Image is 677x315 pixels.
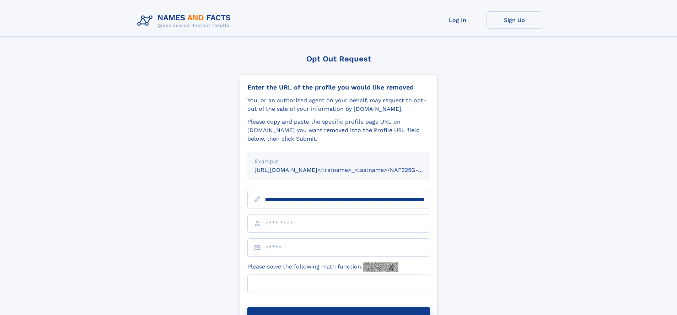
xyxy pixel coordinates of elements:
[240,54,437,63] div: Opt Out Request
[247,83,430,91] div: Enter the URL of the profile you would like removed
[247,96,430,113] div: You, or an authorized agent on your behalf, may request to opt-out of the sale of your informatio...
[254,167,444,173] small: [URL][DOMAIN_NAME]<firstname>_<lastname>/NAF325G-xxxxxxxx
[486,11,543,29] a: Sign Up
[254,157,423,166] div: Example:
[247,118,430,143] div: Please copy and paste the specific profile page URL on [DOMAIN_NAME] you want removed into the Pr...
[247,262,398,272] label: Please solve the following math function:
[134,11,237,31] img: Logo Names and Facts
[429,11,486,29] a: Log In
